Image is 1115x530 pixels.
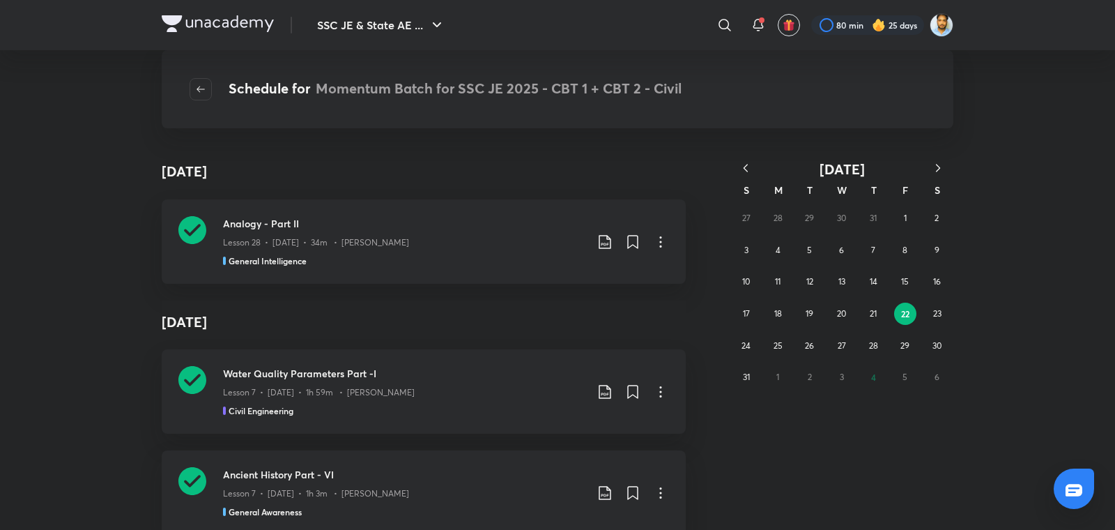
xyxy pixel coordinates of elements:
[774,183,783,197] abbr: Monday
[862,303,884,325] button: August 21, 2025
[902,245,907,255] abbr: August 8, 2025
[223,236,409,249] p: Lesson 28 • [DATE] • 34m • [PERSON_NAME]
[799,239,821,262] button: August 5, 2025
[901,308,909,319] abbr: August 22, 2025
[229,78,682,100] h4: Schedule for
[229,255,307,267] h5: General Intelligence
[761,160,923,178] button: [DATE]
[900,340,909,351] abbr: August 29, 2025
[767,271,789,293] button: August 11, 2025
[783,19,795,31] img: avatar
[926,303,948,325] button: August 23, 2025
[933,276,941,287] abbr: August 16, 2025
[904,213,907,223] abbr: August 1, 2025
[799,335,821,357] button: August 26, 2025
[871,183,877,197] abbr: Thursday
[774,340,783,351] abbr: August 25, 2025
[735,366,758,388] button: August 31, 2025
[162,199,686,284] a: Analogy - Part IILesson 28 • [DATE] • 34m • [PERSON_NAME]General Intelligence
[925,239,948,262] button: August 9, 2025
[862,271,884,293] button: August 14, 2025
[162,15,274,36] a: Company Logo
[935,245,939,255] abbr: August 9, 2025
[869,340,878,351] abbr: August 28, 2025
[229,506,302,518] h5: General Awareness
[775,276,780,287] abbr: August 11, 2025
[870,308,877,319] abbr: August 21, 2025
[894,271,916,293] button: August 15, 2025
[902,183,908,197] abbr: Friday
[223,386,415,399] p: Lesson 7 • [DATE] • 1h 59m • [PERSON_NAME]
[742,276,750,287] abbr: August 10, 2025
[925,207,948,229] button: August 2, 2025
[935,183,940,197] abbr: Saturday
[162,15,274,32] img: Company Logo
[744,245,748,255] abbr: August 3, 2025
[831,239,853,262] button: August 6, 2025
[743,372,750,382] abbr: August 31, 2025
[316,79,682,98] span: Momentum Batch for SSC JE 2025 - CBT 1 + CBT 2 - Civil
[807,183,813,197] abbr: Tuesday
[743,308,750,319] abbr: August 17, 2025
[831,335,853,357] button: August 27, 2025
[744,183,749,197] abbr: Sunday
[933,308,941,319] abbr: August 23, 2025
[838,340,846,351] abbr: August 27, 2025
[894,303,916,325] button: August 22, 2025
[831,303,853,325] button: August 20, 2025
[862,239,884,262] button: August 7, 2025
[831,271,853,293] button: August 13, 2025
[894,207,916,229] button: August 1, 2025
[930,13,953,37] img: Kunal Pradeep
[838,276,845,287] abbr: August 13, 2025
[807,245,812,255] abbr: August 5, 2025
[901,276,909,287] abbr: August 15, 2025
[735,335,758,357] button: August 24, 2025
[162,161,207,182] h4: [DATE]
[925,271,948,293] button: August 16, 2025
[837,183,847,197] abbr: Wednesday
[229,404,293,417] h5: Civil Engineering
[871,245,875,255] abbr: August 7, 2025
[894,239,916,262] button: August 8, 2025
[932,340,941,351] abbr: August 30, 2025
[870,276,877,287] abbr: August 14, 2025
[935,213,939,223] abbr: August 2, 2025
[767,239,789,262] button: August 4, 2025
[778,14,800,36] button: avatar
[820,160,865,179] span: [DATE]
[741,340,751,351] abbr: August 24, 2025
[894,335,916,357] button: August 29, 2025
[223,467,585,482] h3: Ancient History Part - VI
[837,308,846,319] abbr: August 20, 2025
[735,271,758,293] button: August 10, 2025
[799,271,821,293] button: August 12, 2025
[776,245,780,255] abbr: August 4, 2025
[223,366,585,381] h3: Water Quality Parameters Part -I
[799,303,821,325] button: August 19, 2025
[872,18,886,32] img: streak
[862,335,884,357] button: August 28, 2025
[223,487,409,500] p: Lesson 7 • [DATE] • 1h 3m • [PERSON_NAME]
[309,11,454,39] button: SSC JE & State AE ...
[162,301,686,344] h4: [DATE]
[806,276,813,287] abbr: August 12, 2025
[925,335,948,357] button: August 30, 2025
[735,239,758,262] button: August 3, 2025
[162,349,686,434] a: Water Quality Parameters Part -ILesson 7 • [DATE] • 1h 59m • [PERSON_NAME]Civil Engineering
[767,335,789,357] button: August 25, 2025
[767,303,789,325] button: August 18, 2025
[774,308,782,319] abbr: August 18, 2025
[805,340,814,351] abbr: August 26, 2025
[839,245,844,255] abbr: August 6, 2025
[223,216,585,231] h3: Analogy - Part II
[735,303,758,325] button: August 17, 2025
[806,308,813,319] abbr: August 19, 2025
